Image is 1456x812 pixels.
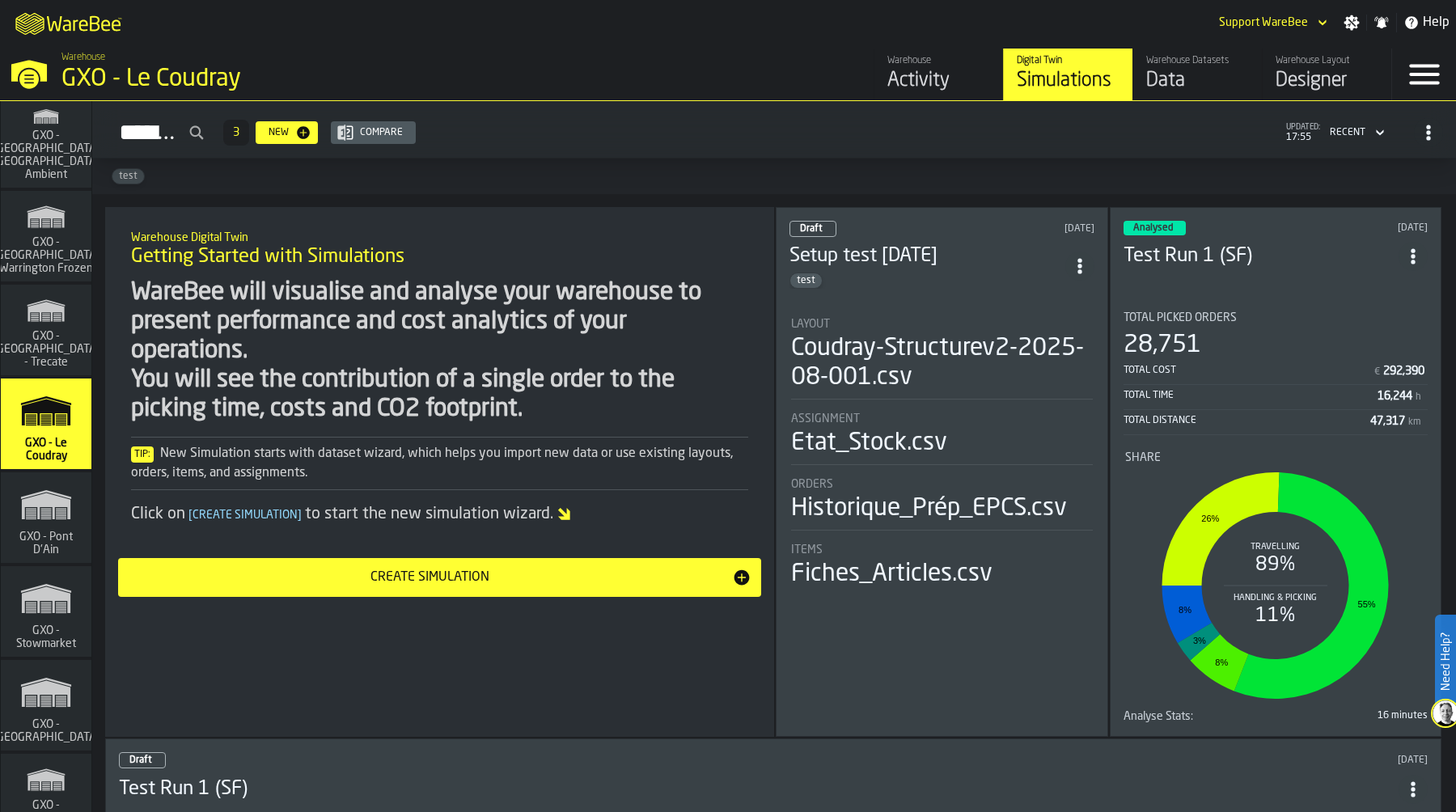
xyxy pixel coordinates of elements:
section: card-SimulationDashboardCard-analyzed [1124,298,1428,723]
div: Title [1125,451,1427,464]
div: Title [1124,710,1193,723]
div: Total Cost [1124,365,1372,376]
span: ] [298,510,302,521]
div: Stat Value [1378,390,1412,403]
label: button-toggle-Notifications [1367,15,1396,31]
span: test [112,171,144,182]
a: link-to-/wh/i/efd9e906-5eb9-41af-aac9-d3e075764b8d/feed/ [874,49,1003,100]
div: Digital Twin [1017,55,1120,66]
span: h [1416,391,1421,403]
span: Tip: [131,446,154,463]
div: Coudray-Structurev2-2025-08-001.csv [791,334,1093,392]
span: Warehouse [61,52,105,63]
div: WareBee will visualise and analyse your warehouse to present performance and cost analytics of yo... [131,278,748,424]
div: Title [791,412,1093,425]
button: button-Compare [331,121,416,144]
h3: Setup test [DATE] [789,243,1065,269]
div: stat-Orders [791,478,1093,531]
span: km [1408,417,1421,428]
div: Simulations [1017,68,1120,94]
div: Historique_Prép_EPCS.csv [791,494,1067,523]
span: Assignment [791,412,860,425]
label: button-toggle-Help [1397,13,1456,32]
div: Title [791,478,1093,491]
div: Compare [353,127,409,138]
a: link-to-/wh/i/6deee199-4971-4d40-935a-39ae08a4199b/simulations [1,472,91,566]
div: Updated: 11/08/2025, 18:11:08 Created: 11/08/2025, 18:11:08 [798,755,1428,766]
span: Create Simulation [185,510,305,521]
div: stat-Items [791,543,1093,589]
span: Getting Started with Simulations [131,244,404,270]
div: stat-Total Picked Orders [1124,311,1428,435]
span: Layout [791,318,830,331]
div: New Simulation starts with dataset wizard, which helps you import new data or use existing layout... [131,444,748,483]
h3: Test Run 1 (SF) [119,776,1399,802]
h2: button-Simulations [92,101,1456,159]
div: stat-Share [1125,451,1427,707]
span: Draft [129,755,152,765]
label: button-toggle-Menu [1392,49,1456,100]
div: Title [791,318,1093,331]
div: Designer [1276,68,1378,94]
div: status-0 2 [119,752,166,768]
div: title-Getting Started with Simulations [118,220,761,278]
a: link-to-/wh/i/efd9e906-5eb9-41af-aac9-d3e075764b8d/simulations [1003,49,1132,100]
div: Warehouse Datasets [1146,55,1249,66]
span: Help [1423,13,1450,32]
span: GXO - Stowmarket [7,624,85,650]
div: New [262,127,295,138]
button: button-New [256,121,318,144]
span: GXO - Pont D'Ain [7,531,85,556]
button: button-Create Simulation [118,558,761,597]
a: link-to-/wh/i/dc0471a2-cc28-4f3a-a401-0792b8e9de26/simulations [1,97,91,191]
a: link-to-/wh/i/7274009e-5361-4e21-8e36-7045ee840609/simulations [1,285,91,379]
span: Analysed [1133,223,1173,233]
div: Create Simulation [128,568,732,587]
div: ItemListCard-DashboardItemContainer [776,207,1108,737]
h2: Sub Title [131,228,748,244]
span: test [790,275,822,286]
a: link-to-/wh/i/a3c616c1-32a4-47e6-8ca0-af4465b04030/simulations [1,660,91,754]
div: Total Time [1124,390,1378,401]
section: card-SimulationDashboardCard-draft [789,302,1094,592]
div: Warehouse [887,55,990,66]
div: Stat Value [1383,365,1424,378]
span: updated: [1286,123,1320,132]
div: Activity [887,68,990,94]
span: Total Picked Orders [1124,311,1237,324]
div: ItemListCard- [105,207,774,737]
div: Fiches_Articles.csv [791,560,993,589]
span: Analyse Stats: [1124,710,1193,723]
span: Orders [791,478,833,491]
span: Draft [800,224,823,234]
div: 28,751 [1124,331,1201,360]
span: € [1374,366,1380,378]
div: Etat_Stock.csv [791,429,947,458]
h3: Test Run 1 (SF) [1124,243,1399,269]
a: link-to-/wh/i/efd9e906-5eb9-41af-aac9-d3e075764b8d/data [1132,49,1262,100]
span: 3 [233,127,239,138]
div: Total Distance [1124,415,1371,426]
div: GXO - Le Coudray [61,65,498,94]
div: Setup test 2025/08/14 [789,243,1065,269]
span: Share [1125,451,1161,464]
div: DropdownMenuValue-4 [1330,127,1365,138]
label: Need Help? [1437,616,1454,707]
div: Warehouse Layout [1276,55,1378,66]
div: DropdownMenuValue-Support WareBee [1219,16,1308,29]
div: DropdownMenuValue-4 [1323,123,1388,142]
a: link-to-/wh/i/87487220-ee68-40e1-a552-3b97ca3a2aa9/simulations [1,191,91,285]
a: link-to-/wh/i/1f322264-80fa-4175-88bb-566e6213dfa5/simulations [1,566,91,660]
a: link-to-/wh/i/efd9e906-5eb9-41af-aac9-d3e075764b8d/simulations [1,379,91,472]
div: Title [791,543,1093,556]
div: stat-Layout [791,318,1093,400]
label: button-toggle-Settings [1337,15,1366,31]
div: Stat Value [1370,415,1405,428]
div: stat-Assignment [791,412,1093,465]
span: [ [188,510,193,521]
